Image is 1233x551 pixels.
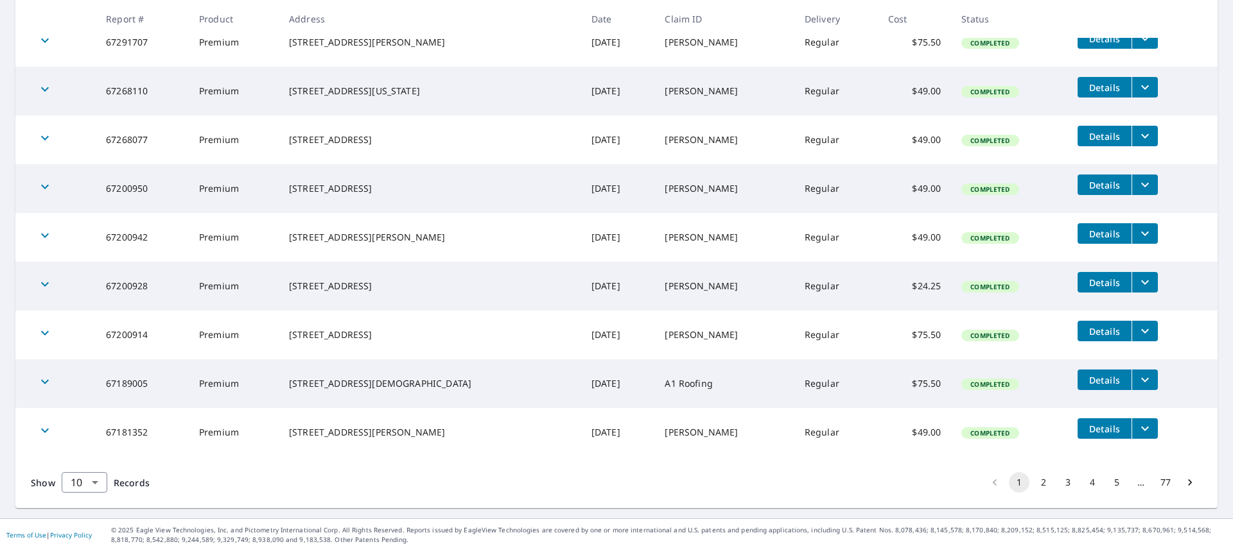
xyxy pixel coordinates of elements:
td: Regular [794,164,878,213]
td: Regular [794,359,878,408]
div: … [1131,476,1151,489]
td: 67268077 [96,115,189,164]
span: Show [31,477,55,489]
button: filesDropdownBtn-67268110 [1132,77,1158,97]
span: Completed [963,331,1017,340]
span: Completed [963,380,1017,389]
button: detailsBtn-67189005 [1078,369,1132,390]
span: Details [1085,423,1124,435]
td: [DATE] [581,67,655,115]
span: Details [1085,33,1124,45]
td: $49.00 [878,164,952,213]
td: [DATE] [581,359,655,408]
div: [STREET_ADDRESS] [289,328,571,341]
span: Records [114,477,150,489]
td: Premium [189,213,279,262]
td: Premium [189,262,279,310]
td: 67200928 [96,262,189,310]
td: [PERSON_NAME] [654,262,794,310]
td: Regular [794,310,878,359]
a: Terms of Use [6,530,46,539]
span: Completed [963,87,1017,96]
button: page 1 [1009,472,1029,493]
button: detailsBtn-67200914 [1078,321,1132,341]
span: Details [1085,130,1124,142]
td: Premium [189,67,279,115]
td: [PERSON_NAME] [654,310,794,359]
td: Regular [794,213,878,262]
p: © 2025 Eagle View Technologies, Inc. and Pictometry International Corp. All Rights Reserved. Repo... [111,525,1227,545]
td: $49.00 [878,67,952,115]
div: [STREET_ADDRESS] [289,133,571,146]
span: Completed [963,185,1017,194]
td: Regular [794,115,878,164]
td: [PERSON_NAME] [654,18,794,67]
td: [DATE] [581,164,655,213]
td: $49.00 [878,213,952,262]
td: 67181352 [96,408,189,457]
td: [PERSON_NAME] [654,67,794,115]
nav: pagination navigation [983,472,1202,493]
td: $75.50 [878,18,952,67]
button: filesDropdownBtn-67200950 [1132,174,1158,195]
td: [DATE] [581,115,655,164]
div: [STREET_ADDRESS] [289,182,571,195]
p: | [6,531,92,539]
button: detailsBtn-67181352 [1078,418,1132,439]
span: Details [1085,81,1124,94]
td: Premium [189,164,279,213]
span: Completed [963,282,1017,291]
button: Go to next page [1180,472,1200,493]
button: Go to page 2 [1033,472,1054,493]
td: Regular [794,408,878,457]
td: [DATE] [581,18,655,67]
td: $75.50 [878,310,952,359]
button: Go to page 3 [1058,472,1078,493]
span: Details [1085,276,1124,289]
button: filesDropdownBtn-67268077 [1132,126,1158,146]
td: [DATE] [581,408,655,457]
button: detailsBtn-67200942 [1078,223,1132,244]
button: filesDropdownBtn-67200914 [1132,321,1158,341]
td: 67268110 [96,67,189,115]
button: Go to page 5 [1106,472,1127,493]
td: $24.25 [878,262,952,310]
td: $49.00 [878,408,952,457]
button: filesDropdownBtn-67200928 [1132,272,1158,292]
button: Go to page 4 [1082,472,1103,493]
td: Regular [794,67,878,115]
td: $75.50 [878,359,952,408]
div: [STREET_ADDRESS] [289,280,571,292]
div: [STREET_ADDRESS][PERSON_NAME] [289,231,571,244]
div: Show 10 records [62,472,107,493]
td: Premium [189,408,279,457]
button: filesDropdownBtn-67200942 [1132,223,1158,244]
span: Completed [963,428,1017,437]
button: Go to page 77 [1155,472,1176,493]
button: detailsBtn-67200928 [1078,272,1132,292]
td: 67291707 [96,18,189,67]
button: filesDropdownBtn-67181352 [1132,418,1158,439]
td: Regular [794,262,878,310]
div: [STREET_ADDRESS][US_STATE] [289,85,571,97]
td: 67200950 [96,164,189,213]
button: detailsBtn-67291707 [1078,28,1132,49]
div: [STREET_ADDRESS][PERSON_NAME] [289,426,571,439]
td: Regular [794,18,878,67]
td: [PERSON_NAME] [654,408,794,457]
span: Details [1085,228,1124,240]
span: Completed [963,38,1017,47]
td: 67200914 [96,310,189,359]
span: Details [1085,179,1124,191]
td: [DATE] [581,213,655,262]
button: detailsBtn-67200950 [1078,174,1132,195]
button: filesDropdownBtn-67291707 [1132,28,1158,49]
div: 10 [62,464,107,500]
button: detailsBtn-67268110 [1078,77,1132,97]
span: Completed [963,233,1017,242]
td: Premium [189,115,279,164]
td: Premium [189,18,279,67]
td: 67189005 [96,359,189,408]
div: [STREET_ADDRESS][PERSON_NAME] [289,36,571,49]
td: [PERSON_NAME] [654,115,794,164]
